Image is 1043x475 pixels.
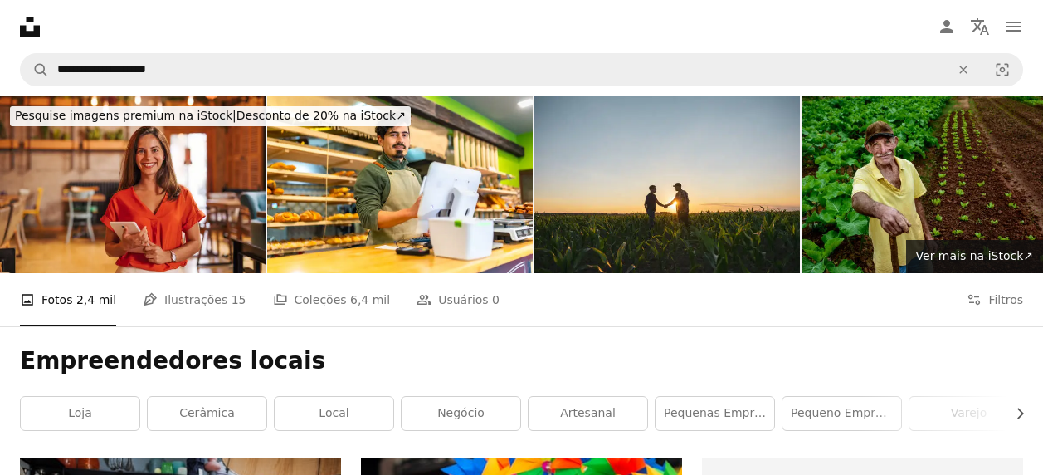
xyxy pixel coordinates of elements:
[232,291,246,309] span: 15
[350,291,390,309] span: 6,4 mil
[20,17,40,37] a: Início — Unsplash
[906,240,1043,273] a: Ver mais na iStock↗
[909,397,1028,430] a: varejo
[529,397,647,430] a: artesanal
[20,53,1023,86] form: Pesquise conteúdo visual em todo o site
[534,96,800,273] img: Agricultor e agrônomo do sexo masculino apertando as mãos no campo de milho
[492,291,500,309] span: 0
[143,273,246,326] a: Ilustrações 15
[982,54,1022,86] button: Pesquisa visual
[275,397,393,430] a: local
[15,109,406,122] span: Desconto de 20% na iStock ↗
[656,397,774,430] a: pequenas empresa
[945,54,982,86] button: Limpar
[782,397,901,430] a: pequeno empresário
[21,54,49,86] button: Pesquise na Unsplash
[15,109,236,122] span: Pesquise imagens premium na iStock |
[273,273,391,326] a: Coleções 6,4 mil
[20,346,1023,376] h1: Empreendedores locais
[967,273,1023,326] button: Filtros
[963,10,997,43] button: Idioma
[402,397,520,430] a: negócio
[267,96,533,273] img: Salesman using computer stranding at counter of a bakery shop
[21,397,139,430] a: loja
[417,273,500,326] a: Usuários 0
[916,249,1033,262] span: Ver mais na iStock ↗
[997,10,1030,43] button: Menu
[148,397,266,430] a: cerâmica
[1005,397,1023,430] button: rolar lista para a direita
[930,10,963,43] a: Entrar / Cadastrar-se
